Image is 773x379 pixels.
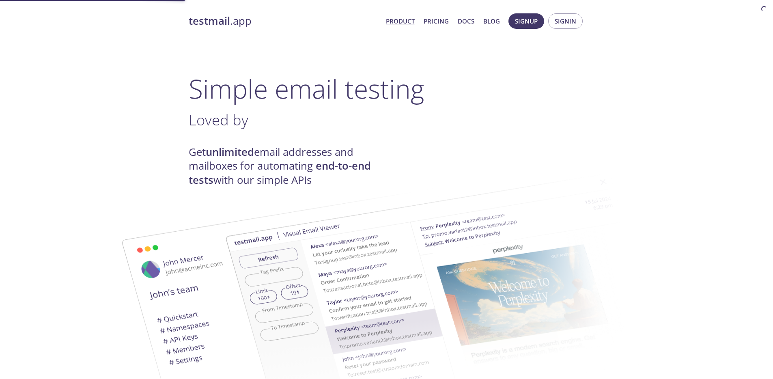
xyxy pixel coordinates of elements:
a: Pricing [424,16,449,26]
a: testmail.app [189,14,379,28]
button: Signin [548,13,583,29]
a: Docs [458,16,474,26]
a: Blog [483,16,500,26]
h4: Get email addresses and mailboxes for automating with our simple APIs [189,145,387,187]
a: Product [386,16,415,26]
span: Signin [555,16,576,26]
button: Signup [508,13,544,29]
h1: Simple email testing [189,73,585,104]
span: Loved by [189,110,248,130]
strong: unlimited [206,145,254,159]
span: Signup [515,16,538,26]
strong: end-to-end tests [189,159,371,187]
strong: testmail [189,14,230,28]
